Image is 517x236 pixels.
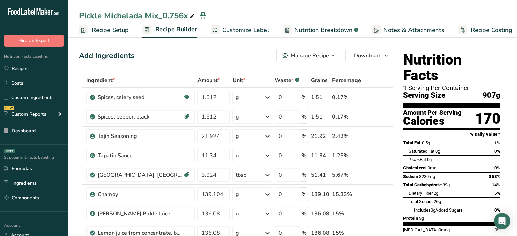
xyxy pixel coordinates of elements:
a: Notes & Attachments [372,22,444,38]
a: Recipe Costing [458,22,512,38]
div: 21.92 [311,132,329,140]
span: Total Fat [403,140,421,145]
span: Protein [403,216,418,221]
div: g [236,151,239,160]
span: [MEDICAL_DATA] [403,227,437,232]
div: 1.51 [311,93,329,102]
span: Amount [197,76,220,85]
div: 11.34 [311,151,329,160]
span: 0mg [428,165,436,170]
span: Recipe Builder [155,25,197,34]
span: 5% [494,190,500,196]
span: 0% [494,149,500,154]
div: BETA [4,149,15,153]
div: Open Intercom Messenger [494,213,510,229]
span: 0mcg [438,227,450,232]
span: Nutrition Breakdown [294,25,352,35]
span: 1% [494,140,500,145]
span: Cholesterol [403,165,427,170]
span: 358% [489,174,500,179]
div: 2.42% [332,132,361,140]
span: Serving Size [403,91,445,100]
button: Hire an Expert [4,35,64,47]
span: Recipe Costing [471,25,512,35]
div: 136.08 [311,210,329,218]
div: 1 Serving Per Container [403,85,500,91]
button: Download [345,49,393,62]
a: Nutrition Breakdown [283,22,358,38]
div: 1.51 [311,113,329,121]
div: Add Ingredients [79,50,135,61]
h1: Nutrition Facts [403,52,500,83]
span: Download [354,52,380,60]
div: 15% [332,210,361,218]
div: Pickle Michelada Mix_0.756x [79,10,196,22]
a: Customize Label [211,22,269,38]
div: Manage Recipe [291,52,329,60]
div: Tajín Seasoning [98,132,183,140]
div: 1.25% [332,151,361,160]
span: 3g [419,216,424,221]
span: 0g [431,207,435,213]
span: Dietary Fiber [409,190,433,196]
span: Recipe Setup [92,25,129,35]
div: 0.17% [332,113,361,121]
div: Spices, pepper, black [98,113,183,121]
span: Total Sugars [409,199,433,204]
div: 51.41 [311,171,329,179]
div: g [236,210,239,218]
div: [GEOGRAPHIC_DATA], [GEOGRAPHIC_DATA] [98,171,183,179]
div: g [236,113,239,121]
span: 14% [492,182,500,187]
div: Custom Reports [4,111,46,118]
div: Tapatio Sauce [98,151,183,160]
span: Notes & Attachments [383,25,444,35]
div: g [236,132,239,140]
a: Recipe Builder [142,22,197,38]
span: Unit [232,76,245,85]
div: NEW [4,106,14,110]
div: Spices, celery seed [98,93,183,102]
div: g [236,93,239,102]
span: 0% [494,207,500,213]
span: Saturated Fat [409,149,434,154]
div: Amount Per Serving [403,110,462,116]
a: Recipe Setup [79,22,129,38]
span: 0.5g [422,140,430,145]
div: Waste [275,76,299,85]
div: 15.33% [332,190,361,198]
span: 26g [434,199,441,204]
span: 8230mg [419,174,435,179]
span: 0% [495,227,500,232]
span: 2g [434,190,438,196]
span: 0% [494,165,500,170]
span: Ingredient [86,76,115,85]
span: 0g [435,149,440,154]
span: Sodium [403,174,418,179]
div: 5.67% [332,171,361,179]
span: Customize Label [222,25,269,35]
div: Chamoy [98,190,183,198]
div: Calories [403,116,462,126]
section: % Daily Value * [403,130,500,139]
div: 0.17% [332,93,361,102]
div: tbsp [236,171,246,179]
div: 170 [475,110,500,128]
div: 139.10 [311,190,329,198]
div: g [236,190,239,198]
span: Fat [409,157,426,162]
span: 907g [483,91,500,100]
span: Total Carbohydrate [403,182,442,187]
div: [PERSON_NAME] Pickle Juice [98,210,183,218]
span: 39g [443,182,450,187]
span: Grams [311,76,328,85]
button: Manage Recipe [276,49,340,62]
i: Trans [409,157,420,162]
span: Includes Added Sugars [414,207,463,213]
span: Percentage [332,76,361,85]
span: 0g [427,157,432,162]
